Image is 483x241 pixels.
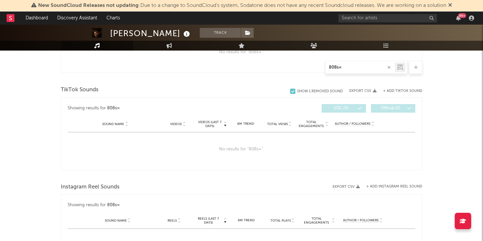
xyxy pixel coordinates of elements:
[68,201,415,209] div: Showing results for
[326,65,395,70] input: Search by song name or URL
[298,120,325,128] span: Total Engagements
[333,185,360,189] button: Export CSV
[230,218,263,223] div: 6M Trend
[107,201,120,209] div: 808s=
[170,122,182,126] span: Videos
[194,217,223,225] span: Reels (last 7 days)
[38,3,139,8] span: New SoundCloud Releases not updating
[335,122,370,126] span: Author / Followers
[110,28,192,39] div: [PERSON_NAME]
[383,89,422,93] button: + Add TikTok Sound
[68,104,241,113] div: Showing results for
[366,185,422,188] button: + Add Instagram Reel Sound
[105,219,127,223] span: Sound Name
[326,106,356,110] span: UGC ( 0 )
[302,217,331,225] span: Total Engagements
[102,11,125,25] a: Charts
[349,89,377,93] button: Export CSV
[267,122,288,126] span: Total Views
[68,132,415,166] div: No results for " 808s= ".
[168,219,177,223] span: Reels
[21,11,53,25] a: Dashboard
[371,104,415,113] button: Official(0)
[53,11,102,25] a: Discovery Assistant
[61,183,120,191] span: Instagram Reel Sounds
[270,219,291,223] span: Total Plays
[322,104,366,113] button: UGC(0)
[375,106,405,110] span: Official ( 0 )
[297,89,343,94] div: Show 1 Removed Sound
[107,104,120,112] div: 808s=
[456,15,461,21] button: 99+
[68,35,415,69] div: No results for " 808s= ".
[196,120,223,128] span: Videos (last 7 days)
[377,89,422,93] button: + Add TikTok Sound
[343,218,379,223] span: Author / Followers
[360,185,422,188] div: + Add Instagram Reel Sound
[38,3,446,8] span: : Due to a change to SoundCloud's system, Sodatone does not have any recent Soundcloud releases. ...
[338,14,437,22] input: Search for artists
[102,122,124,126] span: Sound Name
[448,3,452,8] span: Dismiss
[230,121,261,126] div: 6M Trend
[200,28,241,38] button: Track
[61,86,99,94] span: TikTok Sounds
[458,13,466,18] div: 99 +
